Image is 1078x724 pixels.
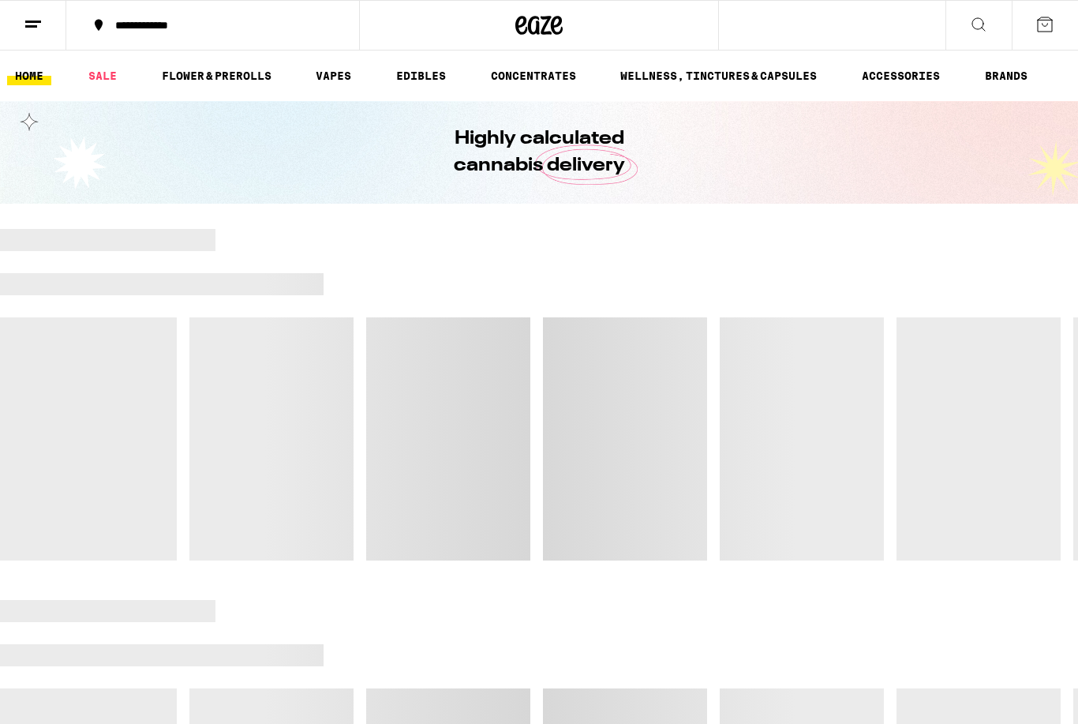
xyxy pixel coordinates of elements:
[80,66,125,85] a: SALE
[977,66,1035,85] a: BRANDS
[612,66,825,85] a: WELLNESS, TINCTURES & CAPSULES
[7,66,51,85] a: HOME
[308,66,359,85] a: VAPES
[409,126,669,179] h1: Highly calculated cannabis delivery
[483,66,584,85] a: CONCENTRATES
[854,66,948,85] a: ACCESSORIES
[154,66,279,85] a: FLOWER & PREROLLS
[388,66,454,85] a: EDIBLES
